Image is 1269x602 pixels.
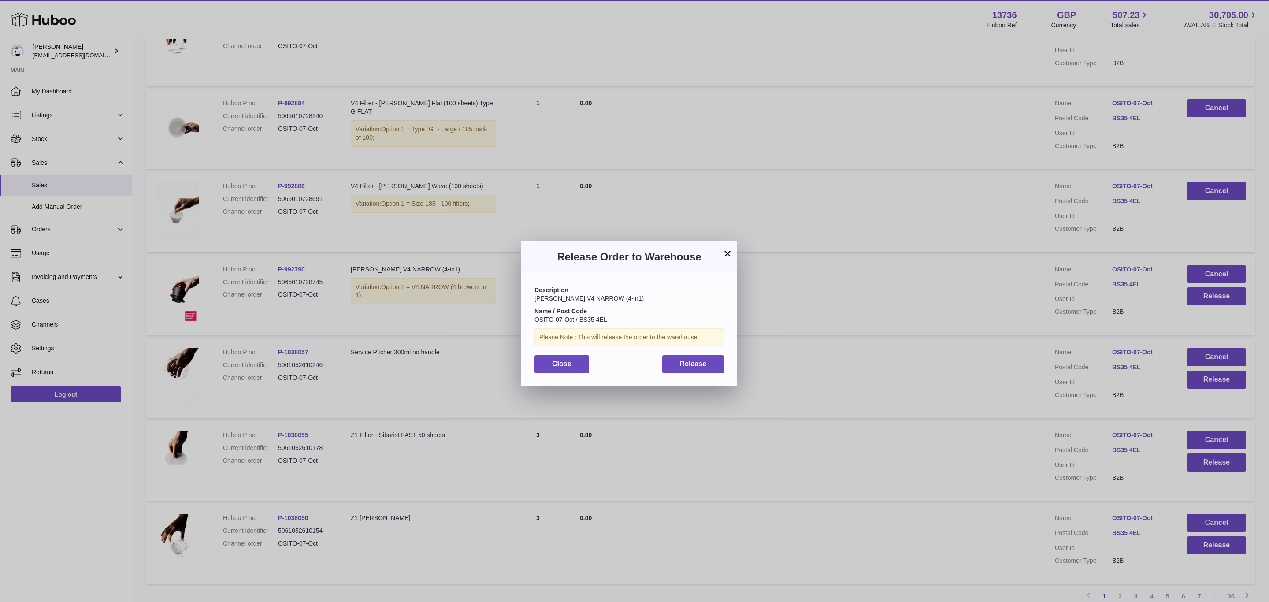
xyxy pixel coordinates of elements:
button: Close [534,355,589,373]
span: Release [680,360,707,368]
strong: Name / Post Code [534,308,587,315]
strong: Description [534,286,568,294]
h3: Release Order to Warehouse [534,250,724,264]
span: [PERSON_NAME] V4 NARROW (4-in1) [534,295,644,302]
button: × [722,248,733,259]
span: Close [552,360,571,368]
button: Release [662,355,724,373]
span: OSITO-07-Oct / BS35 4EL [534,316,607,323]
div: Please Note : This will release the order to the warehouse [534,328,724,346]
